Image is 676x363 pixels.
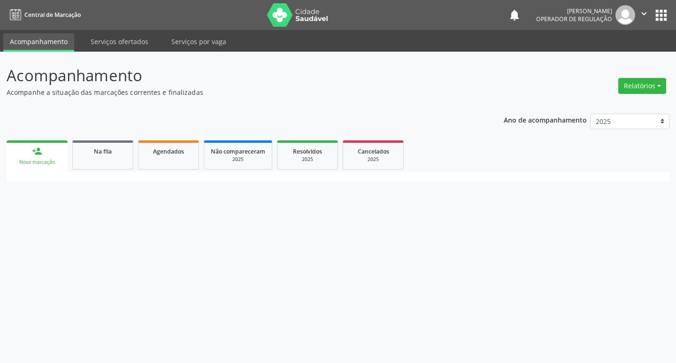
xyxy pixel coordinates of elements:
[13,159,61,166] div: Nova marcação
[24,11,81,19] span: Central de Marcação
[358,147,389,155] span: Cancelados
[84,33,155,50] a: Serviços ofertados
[536,15,612,23] span: Operador de regulação
[7,7,81,23] a: Central de Marcação
[618,78,666,94] button: Relatórios
[653,7,669,23] button: apps
[7,87,470,97] p: Acompanhe a situação das marcações correntes e finalizadas
[508,8,521,22] button: notifications
[639,8,649,19] i: 
[536,7,612,15] div: [PERSON_NAME]
[293,147,322,155] span: Resolvidos
[153,147,184,155] span: Agendados
[211,156,265,163] div: 2025
[284,156,331,163] div: 2025
[615,5,635,25] img: img
[635,5,653,25] button: 
[7,64,470,87] p: Acompanhamento
[211,147,265,155] span: Não compareceram
[32,146,42,156] div: person_add
[504,114,587,125] p: Ano de acompanhamento
[165,33,233,50] a: Serviços por vaga
[3,33,74,52] a: Acompanhamento
[350,156,397,163] div: 2025
[94,147,112,155] span: Na fila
